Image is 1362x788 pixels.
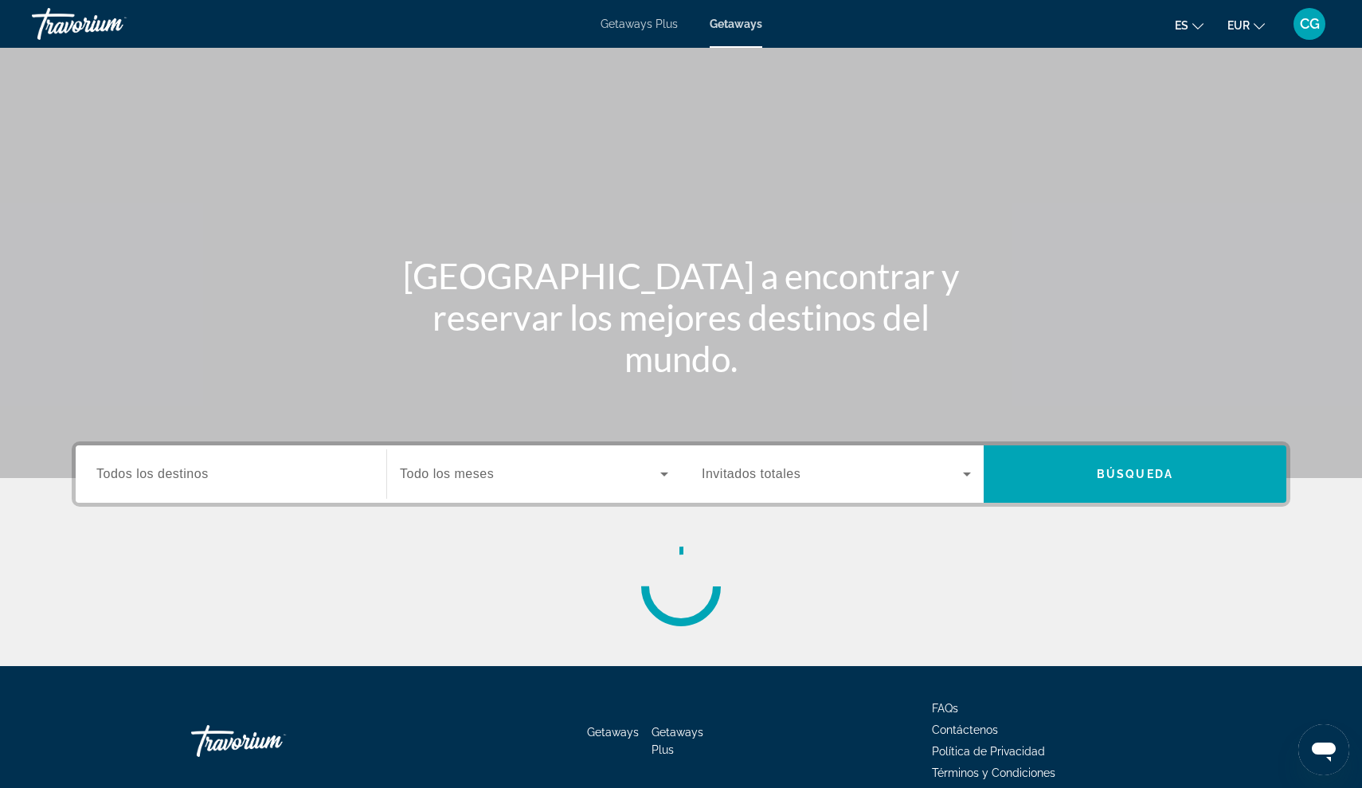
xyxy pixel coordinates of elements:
h1: [GEOGRAPHIC_DATA] a encontrar y reservar los mejores destinos del mundo. [382,255,980,379]
a: Getaways [587,726,639,739]
a: Travorium [32,3,191,45]
span: Búsqueda [1097,468,1173,480]
div: Search widget [76,445,1286,503]
a: Términos y Condiciones [932,766,1055,779]
button: Change currency [1227,14,1265,37]
button: User Menu [1289,7,1330,41]
span: CG [1300,16,1320,32]
input: Select destination [96,465,366,484]
iframe: Botón para iniciar la ventana de mensajería [1298,724,1349,775]
a: Getaways Plus [652,726,703,756]
button: Change language [1175,14,1203,37]
a: Getaways [710,18,762,30]
span: EUR [1227,19,1250,32]
a: FAQs [932,702,958,715]
a: Getaways Plus [601,18,678,30]
span: Todo los meses [400,467,494,480]
a: Go Home [191,717,350,765]
span: es [1175,19,1188,32]
button: Search [984,445,1286,503]
a: Contáctenos [932,723,998,736]
span: Todos los destinos [96,467,209,480]
span: Invitados totales [702,467,800,480]
a: Política de Privacidad [932,745,1045,758]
